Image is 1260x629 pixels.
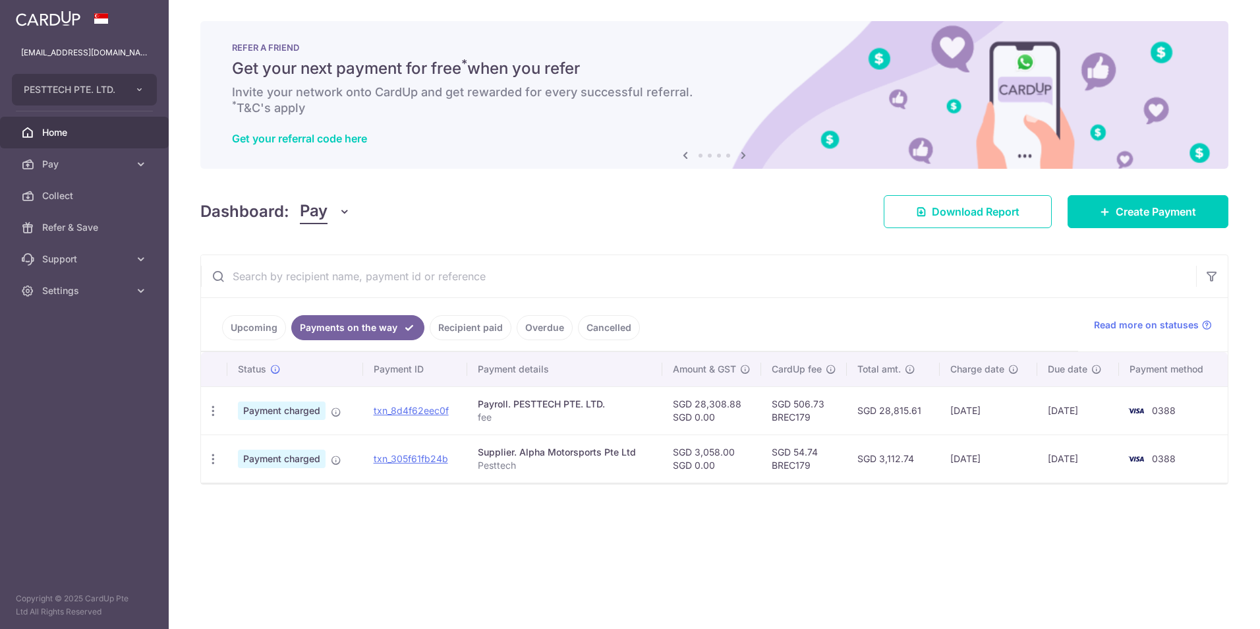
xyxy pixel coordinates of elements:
[374,453,448,464] a: txn_305f61fb24b
[847,386,939,434] td: SGD 28,815.61
[950,363,1004,376] span: Charge date
[300,199,351,224] button: Pay
[232,132,367,145] a: Get your referral code here
[363,352,468,386] th: Payment ID
[238,363,266,376] span: Status
[42,158,129,171] span: Pay
[884,195,1052,228] a: Download Report
[238,450,326,468] span: Payment charged
[300,199,328,224] span: Pay
[517,315,573,340] a: Overdue
[662,386,761,434] td: SGD 28,308.88 SGD 0.00
[1119,352,1228,386] th: Payment method
[1152,453,1176,464] span: 0388
[200,21,1228,169] img: RAF banner
[16,11,80,26] img: CardUp
[42,221,129,234] span: Refer & Save
[42,126,129,139] span: Home
[238,402,326,420] span: Payment charged
[291,315,424,340] a: Payments on the way
[232,58,1197,79] h5: Get your next payment for free when you refer
[430,315,511,340] a: Recipient paid
[940,386,1037,434] td: [DATE]
[232,42,1197,53] p: REFER A FRIEND
[1152,405,1176,416] span: 0388
[1123,403,1149,419] img: Bank Card
[932,204,1019,220] span: Download Report
[1123,451,1149,467] img: Bank Card
[12,74,157,105] button: PESTTECH PTE. LTD.
[1176,589,1247,622] iframe: Opens a widget where you can find more information
[21,46,148,59] p: [EMAIL_ADDRESS][DOMAIN_NAME]
[1094,318,1212,332] a: Read more on statuses
[42,284,129,297] span: Settings
[1068,195,1228,228] a: Create Payment
[673,363,736,376] span: Amount & GST
[200,200,289,224] h4: Dashboard:
[24,83,121,96] span: PESTTECH PTE. LTD.
[201,255,1196,297] input: Search by recipient name, payment id or reference
[662,434,761,483] td: SGD 3,058.00 SGD 0.00
[761,386,847,434] td: SGD 506.73 BREC179
[222,315,286,340] a: Upcoming
[478,459,652,472] p: Pesttech
[232,84,1197,116] h6: Invite your network onto CardUp and get rewarded for every successful referral. T&C's apply
[578,315,640,340] a: Cancelled
[42,189,129,202] span: Collect
[1048,363,1087,376] span: Due date
[374,405,449,416] a: txn_8d4f62eec0f
[940,434,1037,483] td: [DATE]
[478,398,652,411] div: Payroll. PESTTECH PTE. LTD.
[467,352,662,386] th: Payment details
[478,411,652,424] p: fee
[857,363,901,376] span: Total amt.
[1094,318,1199,332] span: Read more on statuses
[761,434,847,483] td: SGD 54.74 BREC179
[1116,204,1196,220] span: Create Payment
[42,253,129,266] span: Support
[1037,386,1119,434] td: [DATE]
[847,434,939,483] td: SGD 3,112.74
[1037,434,1119,483] td: [DATE]
[478,446,652,459] div: Supplier. Alpha Motorsports Pte Ltd
[772,363,822,376] span: CardUp fee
